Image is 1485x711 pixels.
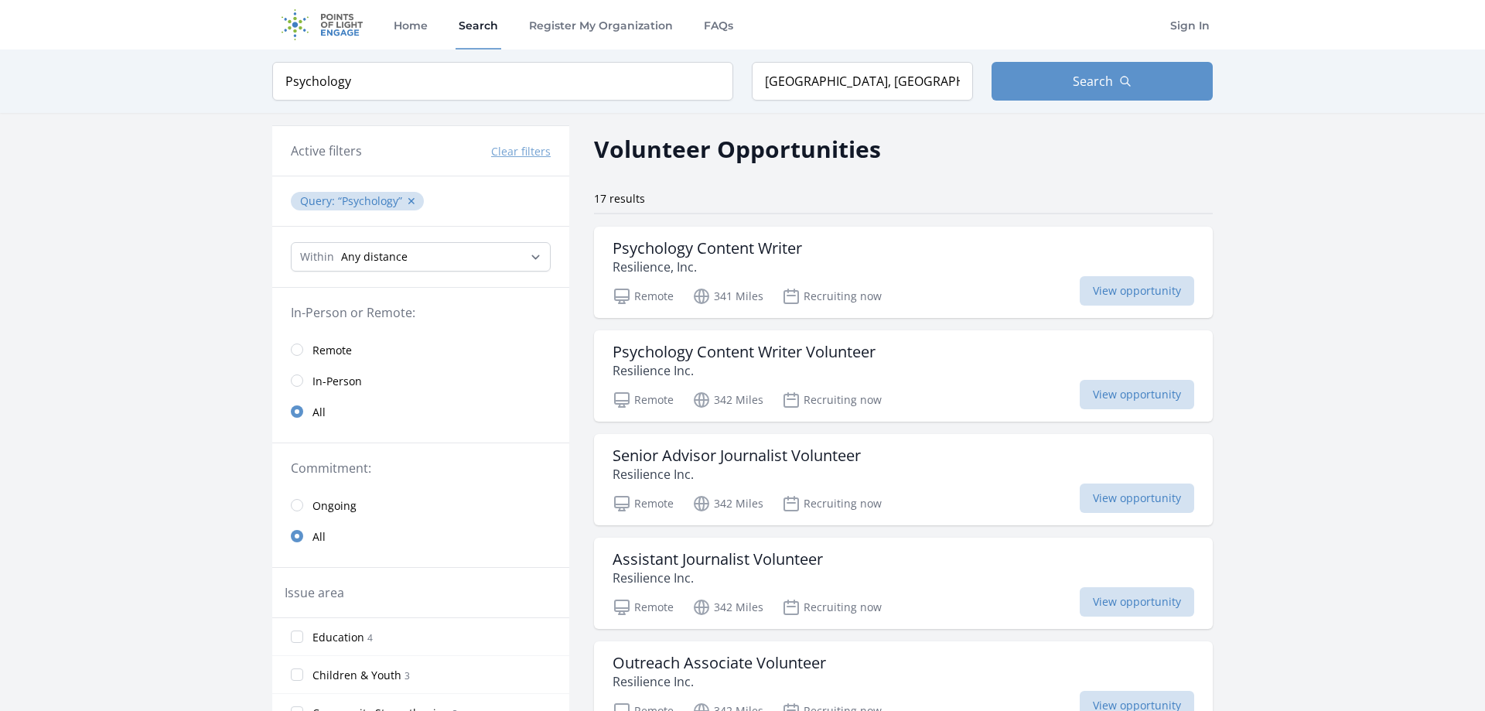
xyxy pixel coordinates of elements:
a: All [272,396,569,427]
a: Psychology Content Writer Volunteer Resilience Inc. Remote 342 Miles Recruiting now View opportunity [594,330,1213,422]
h3: Assistant Journalist Volunteer [613,550,823,569]
a: Psychology Content Writer Resilience, Inc. Remote 341 Miles Recruiting now View opportunity [594,227,1213,318]
a: In-Person [272,365,569,396]
p: Remote [613,287,674,306]
span: 17 results [594,191,645,206]
h3: Psychology Content Writer Volunteer [613,343,876,361]
input: Education 4 [291,631,303,643]
p: Recruiting now [782,598,882,617]
span: View opportunity [1080,276,1194,306]
h2: Volunteer Opportunities [594,132,881,166]
span: Remote [312,343,352,358]
p: Resilience Inc. [613,569,823,587]
span: 4 [367,631,373,644]
h3: Active filters [291,142,362,160]
span: View opportunity [1080,484,1194,513]
span: All [312,405,326,420]
legend: Commitment: [291,459,551,477]
button: Search [992,62,1213,101]
span: Education [312,630,364,645]
span: View opportunity [1080,587,1194,617]
h3: Senior Advisor Journalist Volunteer [613,446,861,465]
span: 3 [405,669,410,682]
span: In-Person [312,374,362,389]
input: Location [752,62,973,101]
p: 342 Miles [692,391,763,409]
h3: Psychology Content Writer [613,239,802,258]
select: Search Radius [291,242,551,272]
p: Remote [613,391,674,409]
p: 342 Miles [692,598,763,617]
p: Remote [613,598,674,617]
legend: Issue area [285,583,344,602]
h3: Outreach Associate Volunteer [613,654,826,672]
p: Resilience, Inc. [613,258,802,276]
a: Senior Advisor Journalist Volunteer Resilience Inc. Remote 342 Miles Recruiting now View opportunity [594,434,1213,525]
span: Search [1073,72,1113,91]
q: Psychology [338,193,402,208]
a: Ongoing [272,490,569,521]
p: Remote [613,494,674,513]
p: Resilience Inc. [613,672,826,691]
a: Remote [272,334,569,365]
p: Recruiting now [782,391,882,409]
button: Clear filters [491,144,551,159]
p: 341 Miles [692,287,763,306]
a: Assistant Journalist Volunteer Resilience Inc. Remote 342 Miles Recruiting now View opportunity [594,538,1213,629]
p: Resilience Inc. [613,465,861,484]
input: Keyword [272,62,733,101]
p: Resilience Inc. [613,361,876,380]
span: Children & Youth [312,668,401,683]
button: ✕ [407,193,416,209]
a: All [272,521,569,552]
span: Query : [300,193,338,208]
p: Recruiting now [782,494,882,513]
span: All [312,529,326,545]
input: Children & Youth 3 [291,668,303,681]
legend: In-Person or Remote: [291,303,551,322]
p: 342 Miles [692,494,763,513]
p: Recruiting now [782,287,882,306]
span: View opportunity [1080,380,1194,409]
span: Ongoing [312,498,357,514]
